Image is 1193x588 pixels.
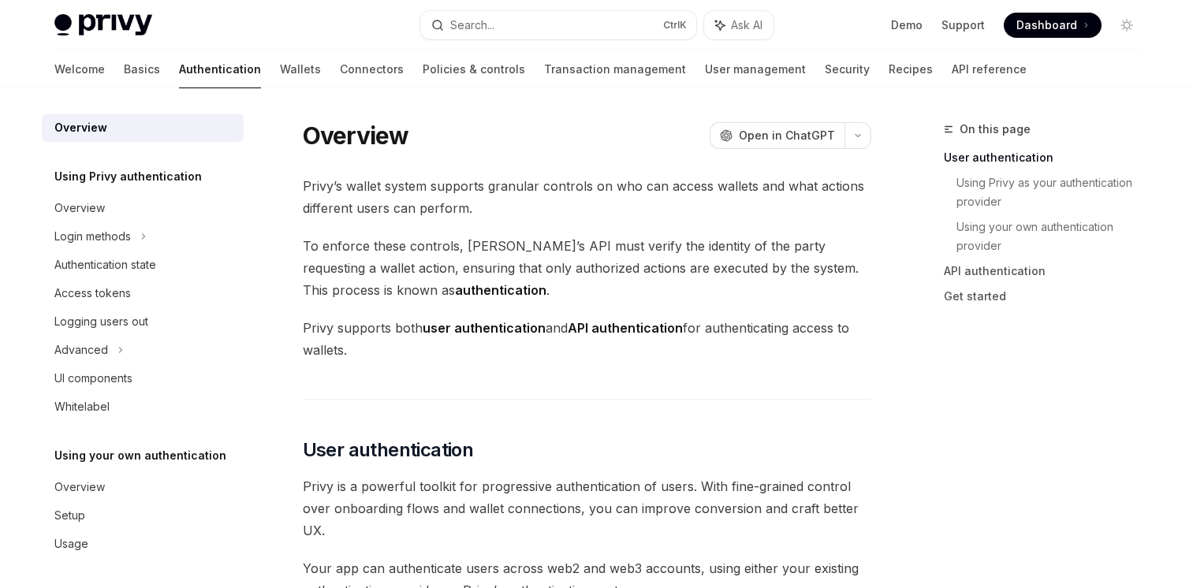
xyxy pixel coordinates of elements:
a: Authentication state [42,251,244,279]
button: Ask AI [704,11,774,39]
a: Authentication [179,50,261,88]
a: Overview [42,194,244,222]
a: Dashboard [1004,13,1102,38]
a: Access tokens [42,279,244,307]
a: Policies & controls [423,50,525,88]
button: Search...CtrlK [420,11,696,39]
a: Basics [124,50,160,88]
div: Overview [54,478,105,497]
a: Recipes [889,50,933,88]
div: Login methods [54,227,131,246]
div: Setup [54,506,85,525]
div: UI components [54,369,132,388]
a: Using your own authentication provider [956,214,1152,259]
span: To enforce these controls, [PERSON_NAME]’s API must verify the identity of the party requesting a... [303,235,871,301]
div: Whitelabel [54,397,110,416]
span: Privy supports both and for authenticating access to wallets. [303,317,871,361]
div: Logging users out [54,312,148,331]
a: User authentication [944,145,1152,170]
button: Open in ChatGPT [710,122,844,149]
a: Whitelabel [42,393,244,421]
h5: Using Privy authentication [54,167,202,186]
span: Dashboard [1016,17,1077,33]
a: API reference [952,50,1027,88]
span: Ctrl K [663,19,687,32]
span: On this page [960,120,1031,139]
a: API authentication [944,259,1152,284]
a: Using Privy as your authentication provider [956,170,1152,214]
div: Advanced [54,341,108,359]
span: Privy is a powerful toolkit for progressive authentication of users. With fine-grained control ov... [303,475,871,541]
a: Demo [891,17,923,33]
strong: authentication [455,282,546,298]
a: Logging users out [42,307,244,336]
div: Access tokens [54,284,131,303]
span: Open in ChatGPT [739,128,835,143]
a: Usage [42,530,244,558]
div: Usage [54,534,88,553]
a: Setup [42,501,244,530]
a: Security [825,50,870,88]
a: Wallets [280,50,321,88]
div: Authentication state [54,255,156,274]
strong: API authentication [568,320,683,336]
h1: Overview [303,121,409,150]
div: Overview [54,199,105,218]
a: Support [941,17,985,33]
a: Overview [42,114,244,142]
span: Privy’s wallet system supports granular controls on who can access wallets and what actions diffe... [303,175,871,219]
a: UI components [42,364,244,393]
span: Ask AI [731,17,762,33]
a: Transaction management [544,50,686,88]
span: User authentication [303,437,474,463]
strong: user authentication [423,320,546,336]
div: Overview [54,118,107,137]
button: Toggle dark mode [1114,13,1139,38]
h5: Using your own authentication [54,446,226,465]
img: light logo [54,14,152,36]
a: User management [705,50,806,88]
div: Search... [450,16,494,35]
a: Welcome [54,50,105,88]
a: Overview [42,473,244,501]
a: Get started [944,284,1152,309]
a: Connectors [340,50,404,88]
